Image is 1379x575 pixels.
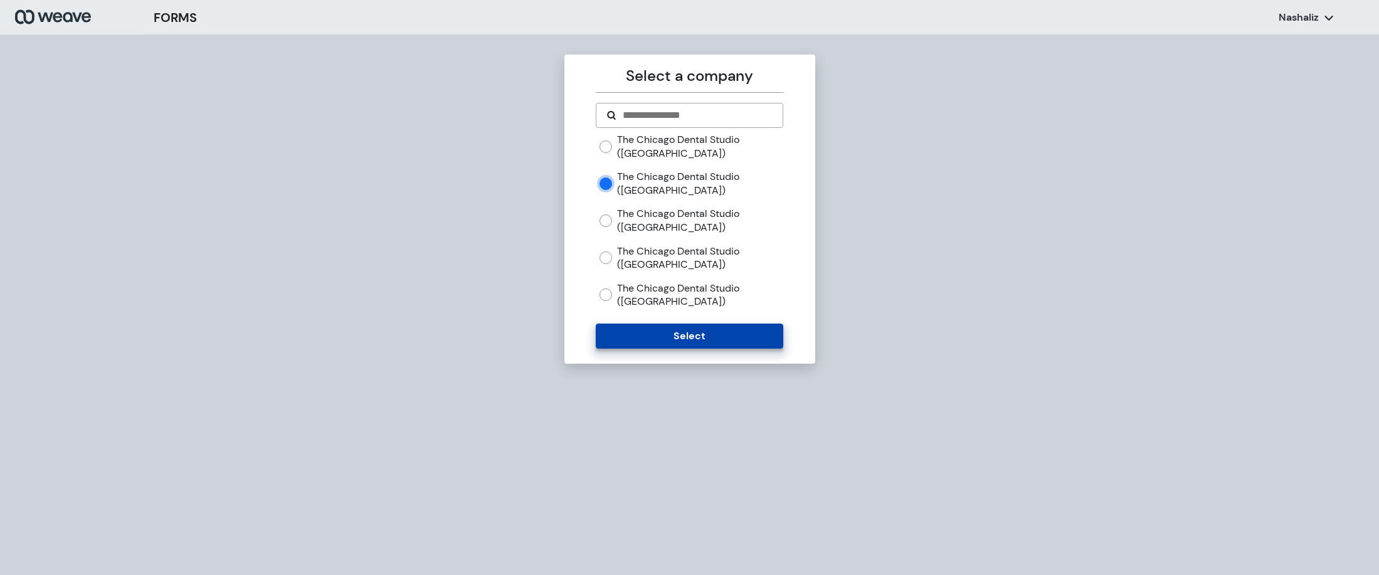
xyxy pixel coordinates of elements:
label: The Chicago Dental Studio ([GEOGRAPHIC_DATA]) [617,133,783,160]
p: Nashaliz [1279,11,1319,24]
input: Search [621,108,773,123]
label: The Chicago Dental Studio ([GEOGRAPHIC_DATA]) [617,245,783,272]
button: Select [596,324,783,349]
label: The Chicago Dental Studio ([GEOGRAPHIC_DATA]) [617,207,783,234]
label: The Chicago Dental Studio ([GEOGRAPHIC_DATA]) [617,282,783,309]
h3: FORMS [154,8,197,27]
label: The Chicago Dental Studio ([GEOGRAPHIC_DATA]) [617,170,783,197]
p: Select a company [596,65,783,87]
